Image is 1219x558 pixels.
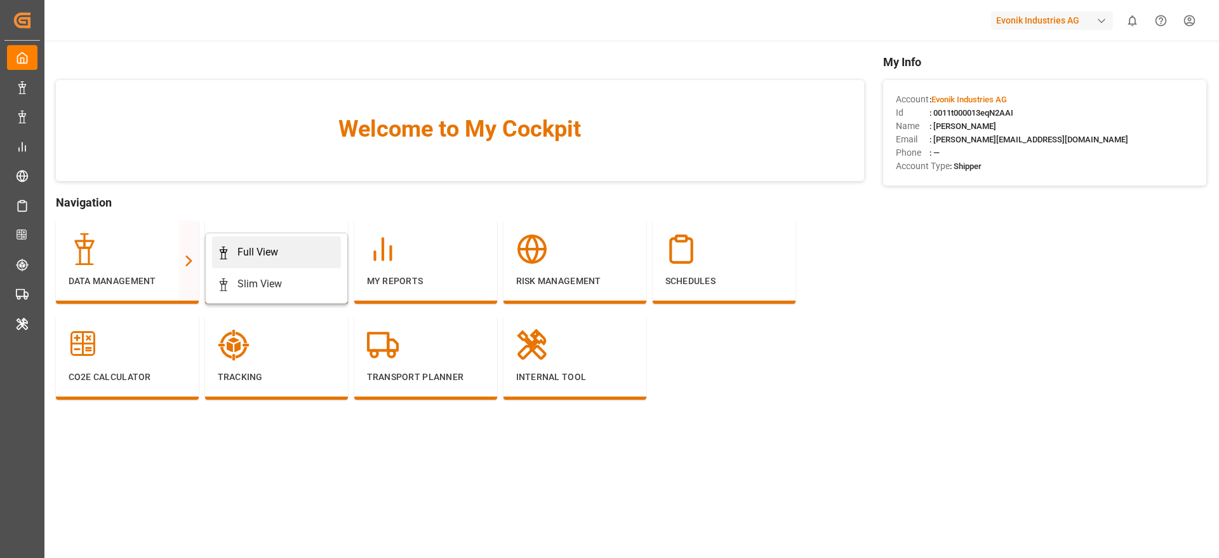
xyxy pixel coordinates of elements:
span: Navigation [56,194,864,211]
p: My Reports [367,275,484,288]
p: CO2e Calculator [69,371,186,384]
div: Slim View [237,276,282,292]
p: Schedules [665,275,783,288]
span: : 0011t000013eqN2AAI [929,108,1013,118]
span: : [PERSON_NAME][EMAIL_ADDRESS][DOMAIN_NAME] [929,135,1128,144]
span: Account Type [896,160,950,173]
button: Evonik Industries AG [991,8,1118,32]
a: Full View [212,236,341,268]
span: Id [896,106,929,119]
p: Data Management [69,275,186,288]
span: : Shipper [950,161,982,171]
a: Slim View [212,268,341,300]
p: Transport Planner [367,371,484,384]
button: show 0 new notifications [1118,6,1147,35]
span: : — [929,148,940,158]
span: : [929,95,1007,104]
div: Full View [237,245,278,260]
button: Help Center [1147,6,1175,35]
p: Risk Management [516,275,634,288]
span: : [PERSON_NAME] [929,121,996,131]
span: Evonik Industries AG [931,95,1007,104]
span: Email [896,133,929,146]
span: My Info [883,53,1206,71]
span: Account [896,93,929,106]
p: Internal Tool [516,371,634,384]
span: Name [896,119,929,133]
span: Welcome to My Cockpit [81,112,839,146]
p: Tracking [218,371,335,384]
span: Phone [896,146,929,160]
div: Evonik Industries AG [991,11,1113,30]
